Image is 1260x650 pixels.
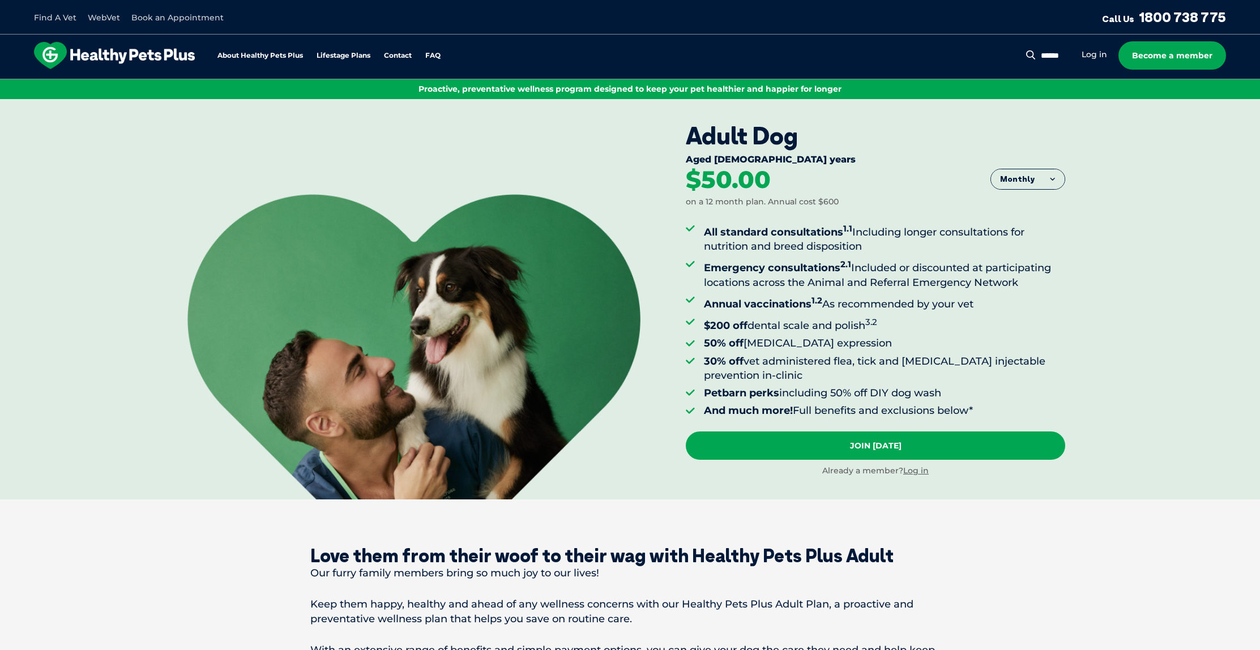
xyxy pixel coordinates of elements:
[991,169,1065,190] button: Monthly
[704,293,1065,311] li: As recommended by your vet
[88,12,120,23] a: WebVet
[34,12,76,23] a: Find A Vet
[704,336,1065,350] li: [MEDICAL_DATA] expression
[686,465,1065,477] div: Already a member?
[1102,8,1226,25] a: Call Us1800 738 775
[317,52,370,59] a: Lifestage Plans
[310,545,950,566] div: Love them from their woof to their wag with Healthy Pets Plus Adult
[843,223,852,234] sup: 1.1
[704,315,1065,333] li: dental scale and polish
[34,42,195,69] img: hpp-logo
[704,386,1065,400] li: including 50% off DIY dog wash
[686,122,1065,150] div: Adult Dog
[704,404,793,417] strong: And much more!
[425,52,441,59] a: FAQ
[704,319,748,332] strong: $200 off
[1082,49,1107,60] a: Log in
[704,355,744,367] strong: 30% off
[840,259,851,270] sup: 2.1
[704,387,779,399] strong: Petbarn perks
[903,465,929,476] a: Log in
[418,84,842,94] span: Proactive, preventative wellness program designed to keep your pet healthier and happier for longer
[310,566,950,580] p: Our furry family members bring so much joy to our lives!
[811,295,822,306] sup: 1.2
[1118,41,1226,70] a: Become a member
[704,298,822,310] strong: Annual vaccinations
[704,221,1065,254] li: Including longer consultations for nutrition and breed disposition
[704,262,851,274] strong: Emergency consultations
[686,431,1065,460] a: Join [DATE]
[704,404,1065,418] li: Full benefits and exclusions below*
[1102,13,1134,24] span: Call Us
[131,12,224,23] a: Book an Appointment
[704,337,744,349] strong: 50% off
[217,52,303,59] a: About Healthy Pets Plus
[704,354,1065,383] li: vet administered flea, tick and [MEDICAL_DATA] injectable prevention in-clinic
[1024,49,1038,61] button: Search
[384,52,412,59] a: Contact
[310,597,950,626] p: Keep them happy, healthy and ahead of any wellness concerns with our Healthy Pets Plus Adult Plan...
[686,196,839,208] div: on a 12 month plan. Annual cost $600
[704,226,852,238] strong: All standard consultations
[686,168,771,193] div: $50.00
[704,257,1065,289] li: Included or discounted at participating locations across the Animal and Referral Emergency Network
[686,154,1065,168] div: Aged [DEMOGRAPHIC_DATA] years
[187,194,640,499] img: <br /> <b>Warning</b>: Undefined variable $title in <b>/var/www/html/current/codepool/wp-content/...
[865,317,877,327] sup: 3.2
